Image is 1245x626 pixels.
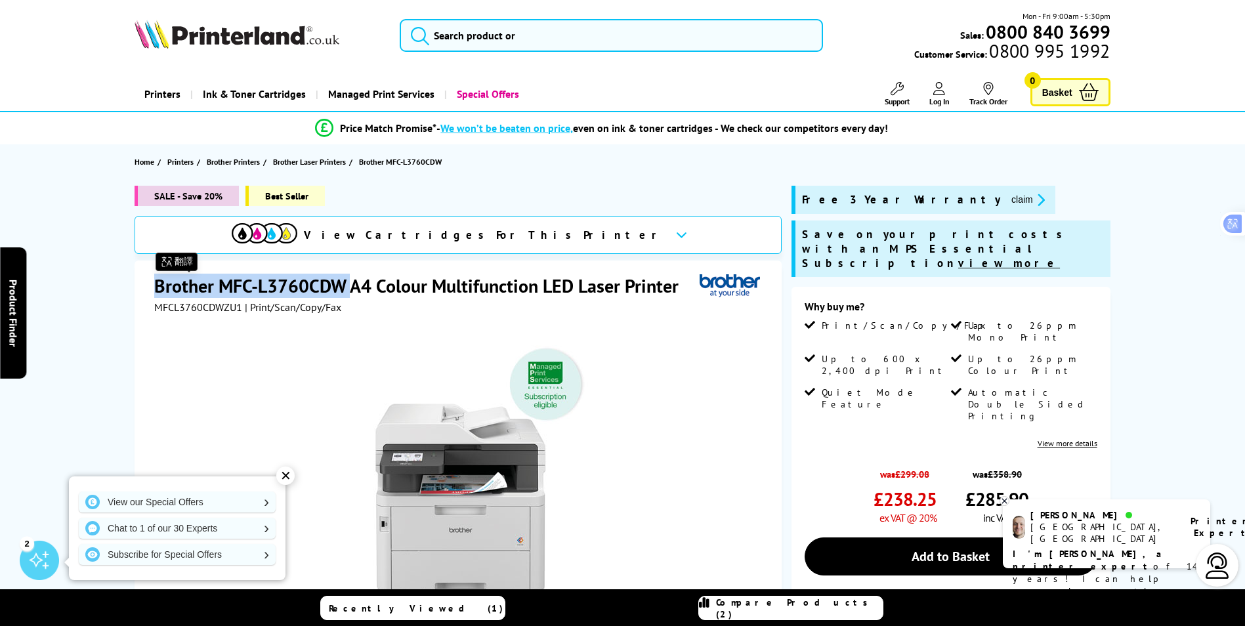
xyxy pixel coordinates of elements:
a: Brother MFC-L3760CDW [359,155,445,169]
span: inc VAT [983,511,1011,524]
span: Automatic Double Sided Printing [968,386,1094,422]
span: Recently Viewed (1) [329,602,503,614]
a: Support [885,82,910,106]
strike: £299.08 [895,468,929,480]
span: Printers [167,155,194,169]
button: promo-description [1007,192,1049,207]
span: Up to 26ppm Colour Print [968,353,1094,377]
span: Product Finder [7,280,20,347]
b: 0800 840 3699 [986,20,1110,44]
a: Add to Basket [805,537,1097,575]
div: [PERSON_NAME] [1030,509,1174,521]
a: Home [135,155,158,169]
span: 0800 995 1992 [987,45,1110,57]
img: user-headset-light.svg [1204,553,1231,579]
span: Basket [1042,83,1072,101]
div: ✕ [276,467,295,485]
div: Why buy me? [805,300,1097,320]
a: Basket 0 [1030,78,1110,106]
a: Printers [167,155,197,169]
span: £238.25 [874,487,937,511]
a: Managed Print Services [316,77,444,111]
span: £285.90 [965,487,1028,511]
span: ex VAT @ 20% [879,511,937,524]
span: Brother Printers [207,155,260,169]
span: was [874,461,937,480]
span: Compare Products (2) [716,596,883,620]
span: Up to 600 x 2,400 dpi Print [822,353,948,377]
img: ashley-livechat.png [1013,516,1025,539]
a: Compare Products (2) [698,596,883,620]
input: Search product or [400,19,823,52]
u: view more [958,256,1060,270]
a: Chat to 1 of our 30 Experts [79,518,276,539]
a: Brother Laser Printers [273,155,349,169]
img: View Cartridges [232,223,297,243]
span: Price Match Promise* [340,121,436,135]
span: Save on your print costs with an MPS Essential Subscription [802,227,1068,270]
span: Home [135,155,154,169]
span: Quiet Mode Feature [822,386,948,410]
a: Recently Viewed (1) [320,596,505,620]
span: 0 [1024,72,1041,89]
span: Mon - Fri 9:00am - 5:30pm [1023,10,1110,22]
span: SALE - Save 20% [135,186,239,206]
span: Log In [929,96,950,106]
a: Brother Printers [207,155,263,169]
span: Best Seller [245,186,325,206]
a: Subscribe for Special Offers [79,544,276,565]
div: [GEOGRAPHIC_DATA], [GEOGRAPHIC_DATA] [1030,521,1174,545]
span: | Print/Scan/Copy/Fax [245,301,341,314]
span: Sales: [960,29,984,41]
div: - even on ink & toner cartridges - We check our competitors every day! [436,121,888,135]
span: We won’t be beaten on price, [440,121,573,135]
a: View our Special Offers [79,491,276,512]
span: Free 3 Year Warranty [802,192,1001,207]
span: Customer Service: [914,45,1110,60]
li: modal_Promise [104,117,1100,140]
img: Brother [700,274,760,298]
div: 2 [20,536,34,551]
img: Printerland Logo [135,20,339,49]
a: Special Offers [444,77,529,111]
b: I'm [PERSON_NAME], a printer expert [1013,548,1166,572]
span: Print/Scan/Copy/Fax [822,320,990,331]
a: 0800 840 3699 [984,26,1110,38]
span: Brother MFC-L3760CDW [359,155,442,169]
a: Track Order [969,82,1007,106]
span: was [965,461,1028,480]
a: Log In [929,82,950,106]
a: Ink & Toner Cartridges [190,77,316,111]
span: Support [885,96,910,106]
p: of 14 years! I can help you choose the right product [1013,548,1200,610]
span: Up to 26ppm Mono Print [968,320,1094,343]
strike: £358.90 [988,468,1022,480]
a: View more details [1038,438,1097,448]
img: Brother MFC-L3760CDW [331,340,589,597]
span: Brother Laser Printers [273,155,346,169]
h1: Brother MFC-L3760CDW A4 Colour Multifunction LED Laser Printer [154,274,692,298]
span: View Cartridges For This Printer [304,228,665,242]
span: Ink & Toner Cartridges [203,77,306,111]
a: Printerland Logo [135,20,383,51]
span: MFCL3760CDWZU1 [154,301,242,314]
a: Printers [135,77,190,111]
